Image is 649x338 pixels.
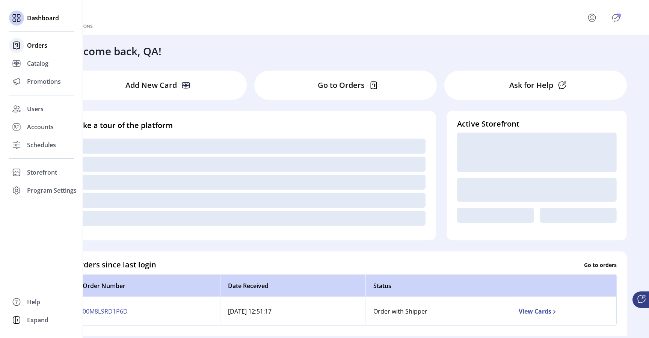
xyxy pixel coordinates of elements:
[27,41,47,50] span: Orders
[27,14,59,23] span: Dashboard
[75,275,220,297] th: Order Number
[27,77,61,86] span: Promotions
[511,297,616,325] td: View Cards
[27,122,54,131] span: Accounts
[27,140,56,149] span: Schedules
[584,261,617,269] p: Go to orders
[365,275,511,297] th: Status
[365,297,511,325] td: Order with Shipper
[27,104,44,113] span: Users
[27,168,57,177] span: Storefront
[220,297,365,325] td: [DATE] 12:51:17
[509,80,553,91] p: Ask for Help
[27,59,48,68] span: Catalog
[610,12,622,24] button: Publisher Panel
[27,297,40,306] span: Help
[27,186,77,195] span: Program Settings
[220,275,365,297] th: Date Received
[457,118,617,130] h4: Active Storefront
[27,315,48,324] span: Expand
[74,120,426,131] h4: Take a tour of the platform
[75,297,220,325] td: 00M8L9RD1P6D
[74,259,156,270] h4: Orders since last login
[65,43,161,59] h3: Welcome back, QA!
[125,80,177,91] p: Add New Card
[577,9,610,27] button: menu
[318,80,365,91] p: Go to Orders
